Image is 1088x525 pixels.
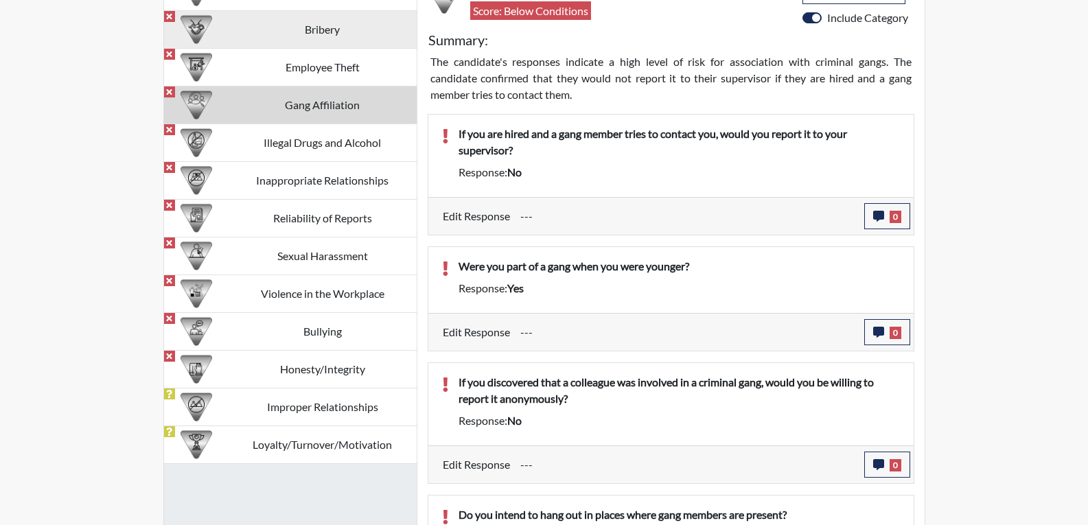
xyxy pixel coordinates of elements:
[229,275,417,312] td: Violence in the Workplace
[864,452,910,478] button: 0
[864,203,910,229] button: 0
[459,258,900,275] p: Were you part of a gang when you were younger?
[443,319,510,345] label: Edit Response
[510,452,864,478] div: Update the test taker's response, the change might impact the score
[181,89,212,121] img: CATEGORY%20ICON-02.2c5dd649.png
[181,391,212,423] img: CATEGORY%20ICON-13.7eaae7be.png
[181,278,212,310] img: CATEGORY%20ICON-26.eccbb84f.png
[448,280,910,296] div: Response:
[181,240,212,272] img: CATEGORY%20ICON-23.dd685920.png
[181,353,212,385] img: CATEGORY%20ICON-11.a5f294f4.png
[229,350,417,388] td: Honesty/Integrity
[448,164,910,180] div: Response:
[229,388,417,425] td: Improper Relationships
[507,414,522,427] span: no
[229,124,417,161] td: Illegal Drugs and Alcohol
[430,54,912,103] p: The candidate's responses indicate a high level of risk for association with criminal gangs. The ...
[229,237,417,275] td: Sexual Harassment
[507,165,522,178] span: no
[181,316,212,347] img: CATEGORY%20ICON-04.6d01e8fa.png
[428,32,488,48] h5: Summary:
[510,319,864,345] div: Update the test taker's response, the change might impact the score
[181,202,212,234] img: CATEGORY%20ICON-20.4a32fe39.png
[181,127,212,159] img: CATEGORY%20ICON-12.0f6f1024.png
[507,281,524,294] span: yes
[470,1,591,20] span: Score: Below Conditions
[459,506,900,523] p: Do you intend to hang out in places where gang members are present?
[229,199,417,237] td: Reliability of Reports
[229,10,417,48] td: Bribery
[443,203,510,229] label: Edit Response
[890,459,901,471] span: 0
[864,319,910,345] button: 0
[229,425,417,463] td: Loyalty/Turnover/Motivation
[510,203,864,229] div: Update the test taker's response, the change might impact the score
[229,86,417,124] td: Gang Affiliation
[181,51,212,83] img: CATEGORY%20ICON-07.58b65e52.png
[229,312,417,350] td: Bullying
[448,412,910,429] div: Response:
[890,211,901,223] span: 0
[827,10,908,26] label: Include Category
[181,14,212,45] img: CATEGORY%20ICON-03.c5611939.png
[181,429,212,460] img: CATEGORY%20ICON-17.40ef8247.png
[459,126,900,159] p: If you are hired and a gang member tries to contact you, would you report it to your supervisor?
[229,161,417,199] td: Inappropriate Relationships
[181,165,212,196] img: CATEGORY%20ICON-14.139f8ef7.png
[443,452,510,478] label: Edit Response
[890,327,901,339] span: 0
[459,374,900,407] p: If you discovered that a colleague was involved in a criminal gang, would you be willing to repor...
[229,48,417,86] td: Employee Theft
